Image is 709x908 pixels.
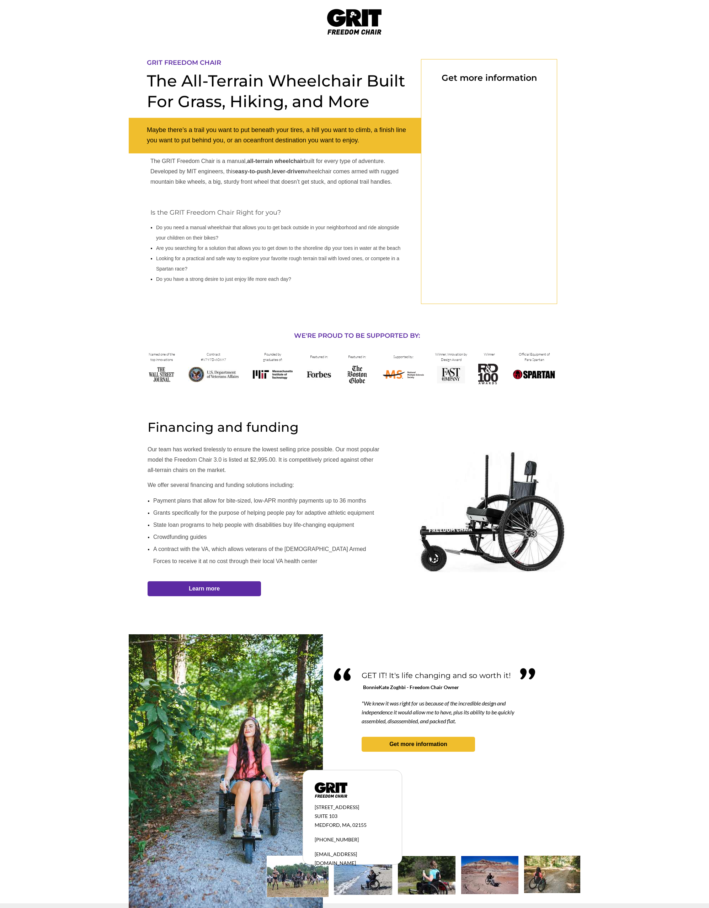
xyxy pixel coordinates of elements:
span: Payment plans that allow for bite-sized, low-APR monthly payments up to 36 months [153,498,366,504]
span: Do you need a manual wheelchair that allows you to get back outside in your neighborhood and ride... [156,225,399,241]
span: Maybe there’s a trail you want to put beneath your tires, a hill you want to climb, a finish line... [147,126,406,144]
span: We offer several financing and funding solutions including: [148,482,294,488]
strong: easy-to-push [235,168,271,174]
span: Winner, Innovation by Design Award [435,352,467,362]
a: Get more information [362,737,475,752]
span: Featured in: [348,355,366,359]
span: Financing and funding [148,419,299,435]
strong: lever-driven [272,168,304,174]
span: Get more information [442,73,537,83]
span: Winner [484,352,495,357]
span: Do you have a strong desire to just enjoy life more each day? [156,276,291,282]
span: A contract with the VA, which allows veterans of the [DEMOGRAPHIC_DATA] Armed Forces to receive i... [153,546,366,564]
span: WE'RE PROUD TO BE SUPPORTED BY: [294,332,420,340]
span: Supported by: [393,355,414,359]
span: The All-Terrain Wheelchair Built For Grass, Hiking, and More [147,71,405,111]
strong: Get more information [389,741,447,747]
span: Looking for a practical and safe way to explore your favorite rough terrain trail with loved ones... [156,256,399,272]
strong: Learn more [189,586,220,592]
span: Are you searching for a solution that allows you to get down to the shoreline dip your toes in wa... [156,245,400,251]
span: [EMAIL_ADDRESS][DOMAIN_NAME] [315,851,357,866]
span: Contract #V797D-60697 [201,352,226,362]
span: Official Equipment of Para Spartan [519,352,550,362]
span: Founded by graduates of: [263,352,282,362]
a: Learn more [148,581,261,596]
span: SUITE 103 [315,813,337,819]
span: Named one of the top innovations [149,352,175,362]
span: Grants specifically for the purpose of helping people pay for adaptive athletic equipment [153,510,374,516]
span: "We knew it was right for us because of the incredible design and independence it would allow me ... [362,700,515,724]
span: GRIT FREEDOM CHAIR [147,59,221,67]
span: MEDFORD, MA, 02155 [315,822,367,828]
strong: all-terrain wheelchair [247,158,304,164]
span: The GRIT Freedom Chair is a manual, built for every type of adventure. Developed by MIT engineers... [150,158,399,185]
span: Our team has worked tirelessly to ensure the lowest selling price possible. Our most popular mode... [148,446,379,473]
span: Crowdfunding guides [153,534,207,540]
span: [PHONE_NUMBER] [315,836,359,843]
span: State loan programs to help people with disabilities buy life-changing equipment [153,522,354,528]
iframe: Form 0 [433,94,545,303]
span: [STREET_ADDRESS] [315,804,359,810]
span: Is the GRIT Freedom Chair Right for you? [150,209,281,216]
span: Featured in: [310,355,328,359]
span: GET IT! It's life changing and so worth it! [362,671,511,680]
span: BonnieKate Zoghbi - Freedom Chair Owner [363,684,459,690]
